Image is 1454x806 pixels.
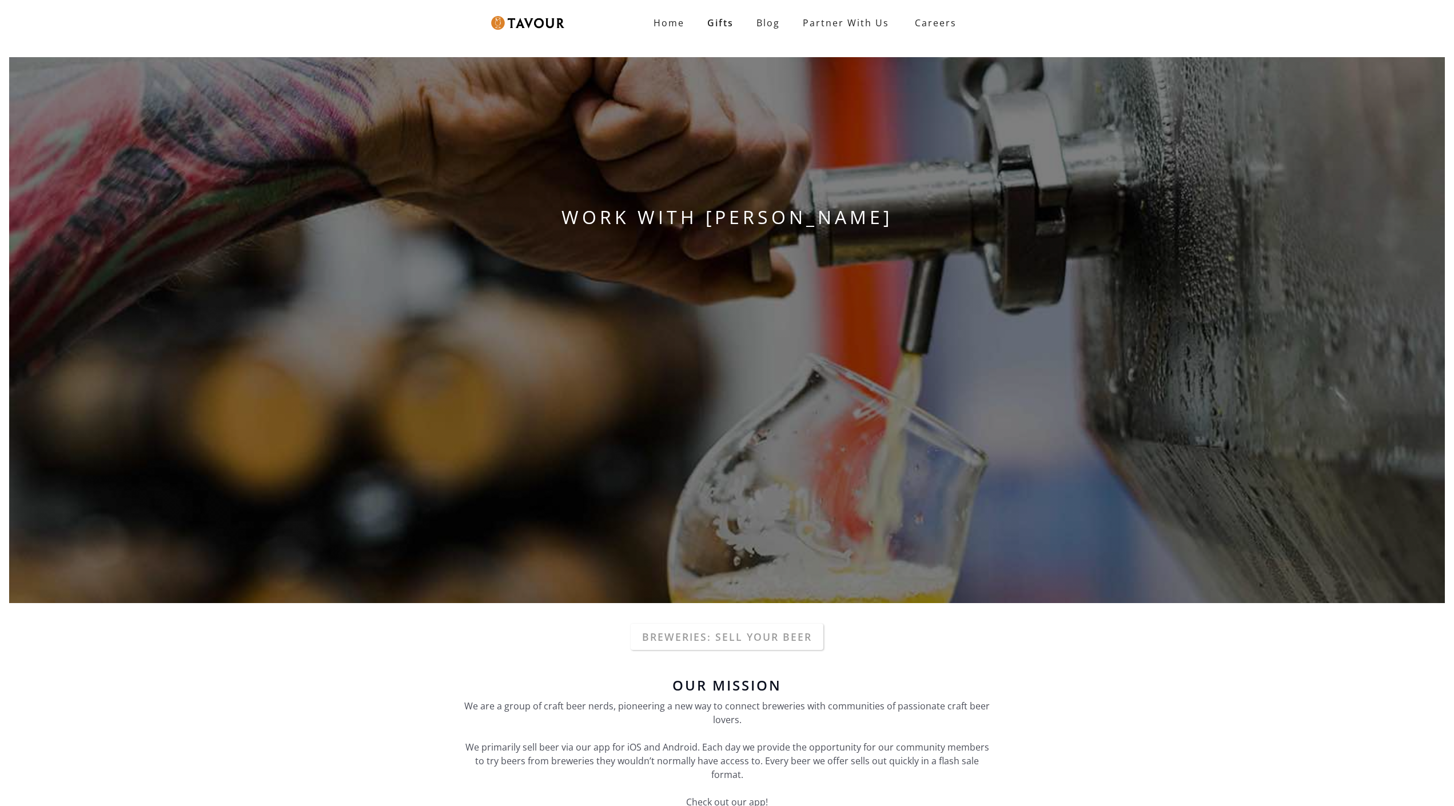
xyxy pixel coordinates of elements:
[642,11,696,34] a: Home
[791,11,901,34] a: Partner With Us
[915,11,957,34] strong: Careers
[901,7,965,39] a: Careers
[631,624,823,650] a: Breweries: Sell your beer
[696,11,745,34] a: Gifts
[654,17,684,29] strong: Home
[745,11,791,34] a: Blog
[9,204,1445,231] h1: WORK WITH [PERSON_NAME]
[459,679,996,692] h6: Our Mission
